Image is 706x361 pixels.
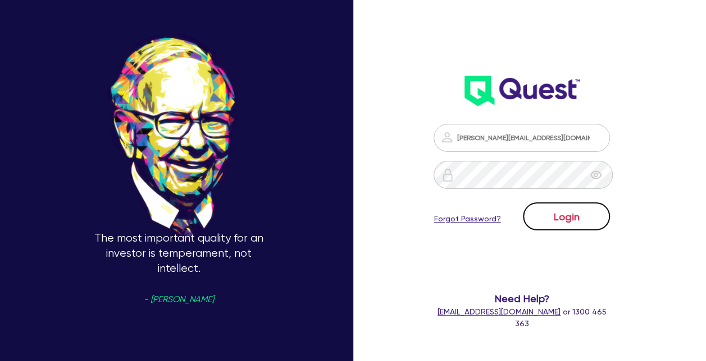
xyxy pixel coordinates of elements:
[434,291,610,306] span: Need Help?
[440,131,454,144] img: icon-password
[523,202,610,230] button: Login
[434,213,500,225] a: Forgot Password?
[434,124,610,152] input: Email address
[464,76,580,106] img: wH2k97JdezQIQAAAABJRU5ErkJggg==
[441,168,454,182] img: icon-password
[144,295,214,304] span: - [PERSON_NAME]
[438,307,607,328] span: or 1300 465 363
[590,169,602,180] span: eye
[438,307,561,316] a: [EMAIL_ADDRESS][DOMAIN_NAME]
